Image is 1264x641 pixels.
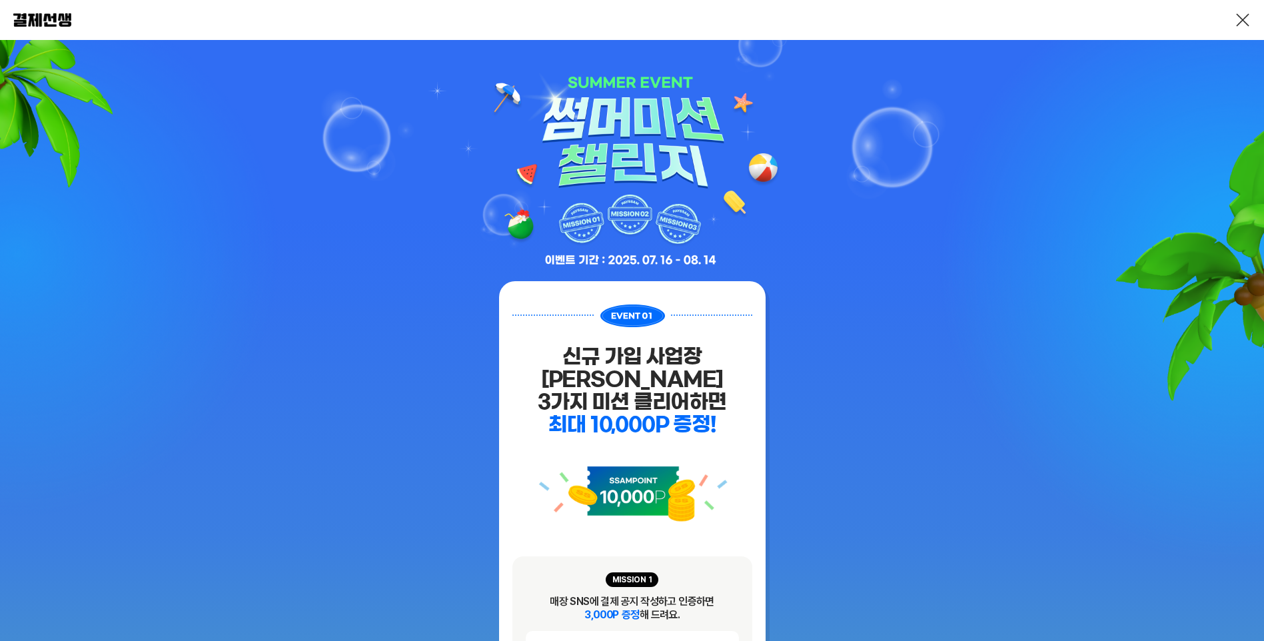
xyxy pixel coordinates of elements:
[512,345,752,436] div: 신규 가입 사업장[PERSON_NAME] 3가지 미션 클리어하면
[512,303,752,328] img: event_01
[548,414,715,434] span: 최대 10,000P 증정!
[13,13,71,27] img: 결제선생
[526,595,739,622] div: 매장 SNS에 결제 공지 작성하고 인증하면 해 드려요.
[606,572,659,587] span: MISSION 1
[584,608,640,621] span: 3,000P 증정
[512,442,752,548] img: event_icon
[927,40,1264,603] img: palm trees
